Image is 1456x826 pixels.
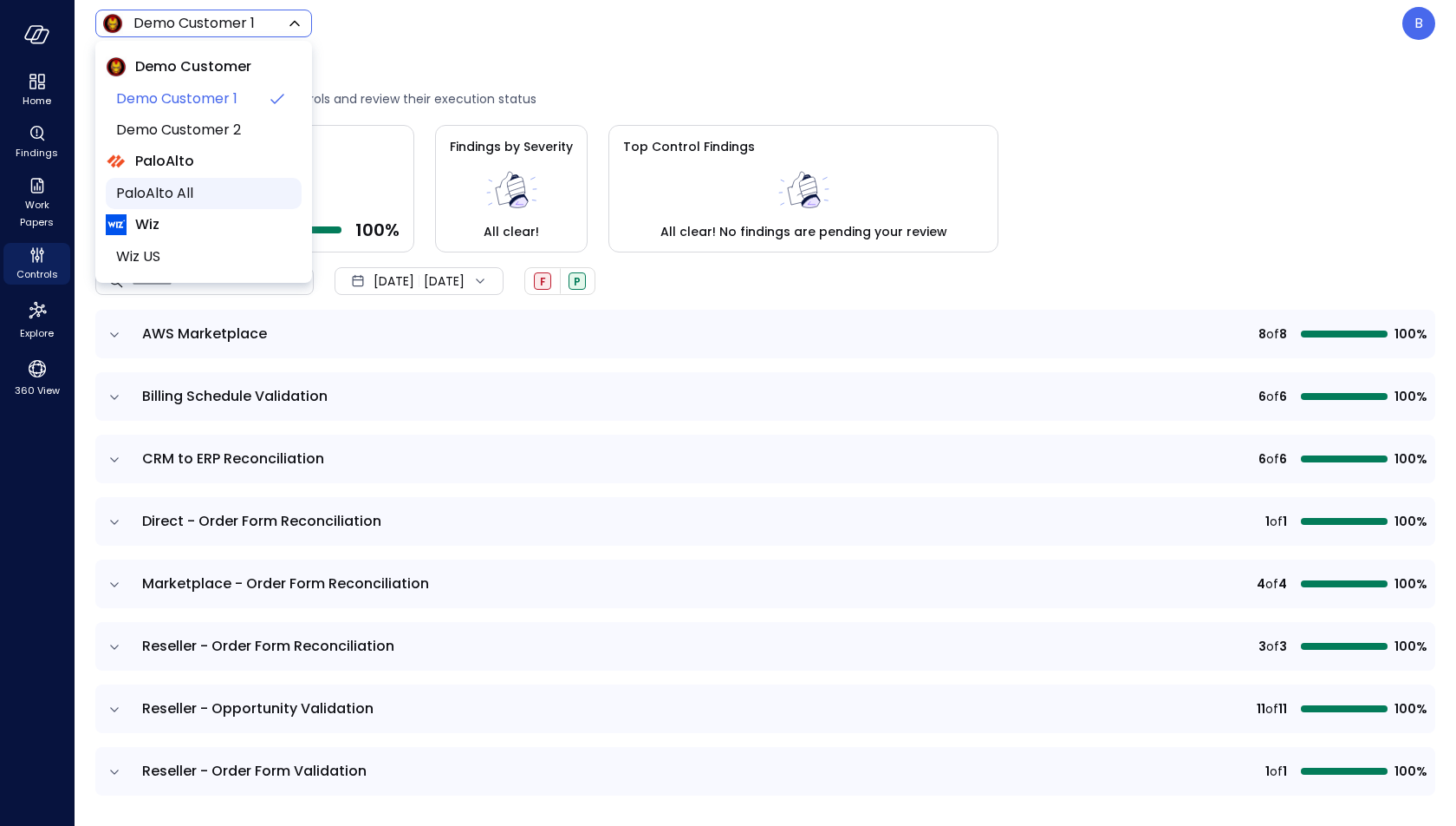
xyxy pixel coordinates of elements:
span: Demo Customer 2 [116,120,288,141]
li: Demo Customer 2 [106,115,302,146]
li: Demo Customer 1 [106,83,302,115]
li: PaloAlto All [106,178,302,209]
img: Demo Customer [106,56,127,77]
li: Wiz US [106,241,302,272]
img: Wiz [106,214,127,235]
img: PaloAlto [106,151,127,172]
span: Wiz US [116,246,288,267]
span: Demo Customer 1 [116,88,260,109]
span: Wiz [135,214,159,235]
span: PaloAlto [135,151,194,172]
span: Demo Customer [135,56,251,77]
span: PaloAlto All [116,183,288,204]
